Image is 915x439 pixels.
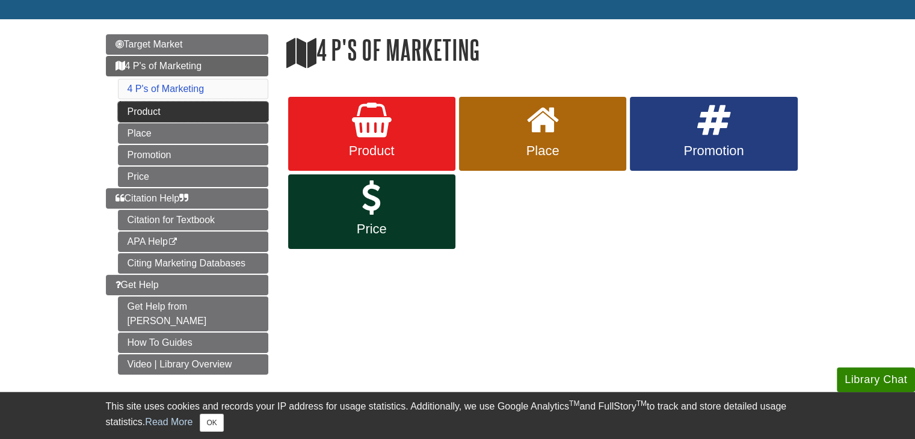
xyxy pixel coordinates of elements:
[118,253,268,274] a: Citing Marketing Databases
[168,238,178,246] i: This link opens in a new window
[116,61,202,71] span: 4 P's of Marketing
[106,188,268,209] a: Citation Help
[118,232,268,252] a: APA Help
[118,354,268,375] a: Video | Library Overview
[145,417,193,427] a: Read More
[106,275,268,295] a: Get Help
[837,367,915,392] button: Library Chat
[286,34,810,68] h1: 4 P's of Marketing
[118,123,268,144] a: Place
[118,296,268,331] a: Get Help from [PERSON_NAME]
[459,97,626,171] a: Place
[118,167,268,187] a: Price
[200,414,223,432] button: Close
[468,143,617,159] span: Place
[128,84,205,94] a: 4 P's of Marketing
[118,333,268,353] a: How To Guides
[569,399,579,408] sup: TM
[288,97,455,171] a: Product
[636,399,647,408] sup: TM
[297,143,446,159] span: Product
[118,102,268,122] a: Product
[297,221,446,237] span: Price
[106,34,268,375] div: Guide Page Menu
[630,97,797,171] a: Promotion
[118,210,268,230] a: Citation for Textbook
[116,280,159,290] span: Get Help
[118,145,268,165] a: Promotion
[106,399,810,432] div: This site uses cookies and records your IP address for usage statistics. Additionally, we use Goo...
[288,174,455,249] a: Price
[639,143,788,159] span: Promotion
[106,34,268,55] a: Target Market
[116,39,183,49] span: Target Market
[116,193,189,203] span: Citation Help
[106,56,268,76] a: 4 P's of Marketing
